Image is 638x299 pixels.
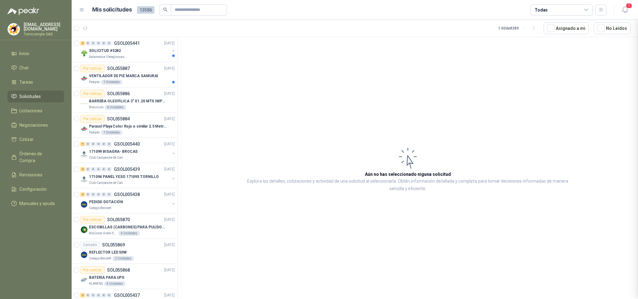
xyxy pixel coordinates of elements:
[19,93,41,100] span: Solicitudes
[19,186,47,193] span: Configuración
[7,148,64,166] a: Órdenes de Compra
[137,6,154,14] span: 13586
[19,200,55,207] span: Manuales y ayuda
[7,119,64,131] a: Negociaciones
[92,5,132,14] h1: Mis solicitudes
[19,122,48,128] span: Negociaciones
[535,7,548,13] div: Todas
[7,183,64,195] a: Configuración
[24,22,64,31] p: [EMAIL_ADDRESS][DOMAIN_NAME]
[19,79,33,86] span: Tareas
[19,107,42,114] span: Licitaciones
[7,169,64,181] a: Remisiones
[619,4,631,16] button: 1
[7,62,64,74] a: Chat
[7,76,64,88] a: Tareas
[8,23,20,35] img: Company Logo
[7,91,64,102] a: Solicitudes
[7,7,39,15] img: Logo peakr
[19,50,29,57] span: Inicio
[7,105,64,117] a: Licitaciones
[163,7,168,12] span: search
[7,133,64,145] a: Cotizar
[19,64,29,71] span: Chat
[7,198,64,209] a: Manuales y ayuda
[19,136,34,143] span: Cotizar
[7,48,64,59] a: Inicio
[19,171,42,178] span: Remisiones
[626,3,632,9] span: 1
[24,32,64,36] p: Tornicomple SAS
[19,150,58,164] span: Órdenes de Compra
